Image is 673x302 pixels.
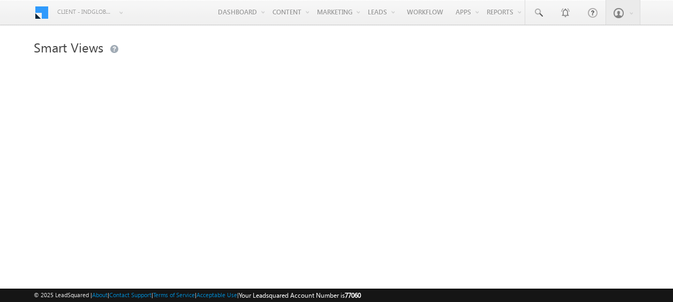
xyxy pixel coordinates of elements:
[34,39,103,56] span: Smart Views
[153,291,195,298] a: Terms of Service
[92,291,108,298] a: About
[345,291,361,299] span: 77060
[239,291,361,299] span: Your Leadsquared Account Number is
[57,6,114,17] span: Client - indglobal1 (77060)
[196,291,237,298] a: Acceptable Use
[34,290,361,300] span: © 2025 LeadSquared | | | | |
[109,291,152,298] a: Contact Support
